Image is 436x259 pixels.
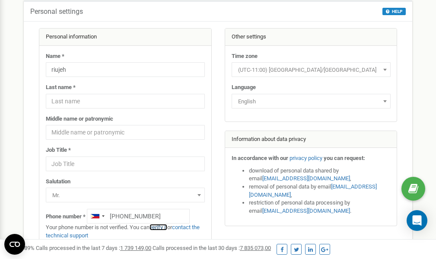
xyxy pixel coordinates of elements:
[46,62,205,77] input: Name
[46,52,64,61] label: Name *
[46,213,86,221] label: Phone number *
[46,125,205,140] input: Middle name or patronymic
[240,245,271,251] u: 7 835 073,00
[225,131,397,148] div: Information about data privacy
[235,96,388,108] span: English
[407,210,427,231] div: Open Intercom Messenger
[46,178,70,186] label: Salutation
[39,29,211,46] div: Personal information
[382,8,406,15] button: HELP
[235,64,388,76] span: (UTC-11:00) Pacific/Midway
[232,52,258,61] label: Time zone
[36,245,151,251] span: Calls processed in the last 7 days :
[49,189,202,201] span: Mr.
[290,155,322,161] a: privacy policy
[153,245,271,251] span: Calls processed in the last 30 days :
[249,167,391,183] li: download of personal data shared by email ,
[46,83,76,92] label: Last name *
[249,183,391,199] li: removal of personal data by email ,
[249,199,391,215] li: restriction of personal data processing by email .
[46,115,113,123] label: Middle name or patronymic
[262,175,350,182] a: [EMAIL_ADDRESS][DOMAIN_NAME]
[30,8,83,16] h5: Personal settings
[225,29,397,46] div: Other settings
[46,224,200,239] a: contact the technical support
[249,183,377,198] a: [EMAIL_ADDRESS][DOMAIN_NAME]
[46,188,205,202] span: Mr.
[87,209,190,224] input: +1-800-555-55-55
[232,155,288,161] strong: In accordance with our
[324,155,365,161] strong: you can request:
[46,94,205,109] input: Last name
[262,208,350,214] a: [EMAIL_ADDRESS][DOMAIN_NAME]
[120,245,151,251] u: 1 739 149,00
[87,209,107,223] div: Telephone country code
[46,146,71,154] label: Job Title *
[232,94,391,109] span: English
[46,157,205,171] input: Job Title
[4,234,25,255] button: Open CMP widget
[46,224,205,240] p: Your phone number is not verified. You can or
[232,62,391,77] span: (UTC-11:00) Pacific/Midway
[232,83,256,92] label: Language
[150,224,167,230] a: verify it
